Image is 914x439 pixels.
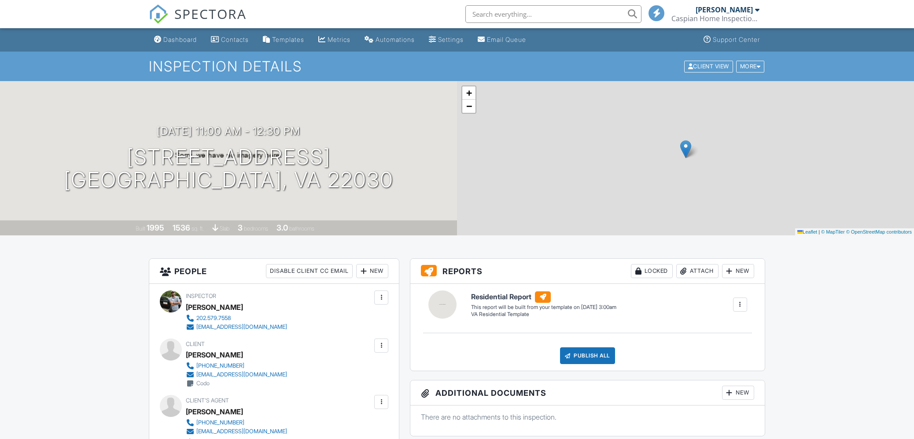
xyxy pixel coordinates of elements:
div: [PHONE_NUMBER] [196,362,244,369]
div: Locked [631,264,673,278]
a: © OpenStreetMap contributors [846,229,912,234]
a: Automations (Basic) [361,32,418,48]
span: + [466,87,472,98]
div: Disable Client CC Email [266,264,353,278]
div: Dashboard [163,36,197,43]
span: Client's Agent [186,397,229,404]
div: Metrics [328,36,350,43]
div: [PHONE_NUMBER] [196,419,244,426]
span: SPECTORA [174,4,247,23]
div: 3 [238,223,243,232]
div: 3.0 [276,223,288,232]
a: Email Queue [474,32,530,48]
a: Dashboard [151,32,200,48]
div: Templates [272,36,304,43]
span: Inspector [186,293,216,299]
div: [PERSON_NAME] [186,301,243,314]
span: Client [186,341,205,347]
div: More [736,60,765,72]
div: Attach [676,264,719,278]
a: Zoom out [462,100,475,113]
a: Settings [425,32,467,48]
p: There are no attachments to this inspection. [421,412,754,422]
div: Automations [376,36,415,43]
div: 1995 [147,223,164,232]
div: New [722,386,754,400]
a: Contacts [207,32,252,48]
div: Codo [196,380,210,387]
div: Support Center [713,36,760,43]
span: bathrooms [289,225,314,232]
a: [EMAIL_ADDRESS][DOMAIN_NAME] [186,323,287,331]
div: Caspian Home Inspection LLC [671,14,759,23]
div: [EMAIL_ADDRESS][DOMAIN_NAME] [196,428,287,435]
h6: Residential Report [471,291,616,303]
a: 202.579.7558 [186,314,287,323]
h3: [DATE] 11:00 am - 12:30 pm [157,125,300,137]
span: − [466,100,472,112]
a: Zoom in [462,86,475,100]
a: Metrics [315,32,354,48]
div: This report will be built from your template on [DATE] 3:00am [471,304,616,311]
div: VA Residential Template [471,311,616,318]
a: © MapTiler [821,229,845,234]
a: [EMAIL_ADDRESS][DOMAIN_NAME] [186,427,287,436]
span: slab [220,225,229,232]
img: The Best Home Inspection Software - Spectora [149,4,168,24]
div: 202.579.7558 [196,315,231,322]
span: bedrooms [244,225,268,232]
div: Client View [684,60,733,72]
input: Search everything... [465,5,641,23]
a: [PHONE_NUMBER] [186,418,287,427]
h3: Additional Documents [410,380,765,406]
h3: Reports [410,259,765,284]
a: [PERSON_NAME] [186,405,243,418]
img: Marker [680,140,691,158]
div: Settings [438,36,464,43]
div: [PERSON_NAME] [186,348,243,361]
h1: Inspection Details [149,59,765,74]
div: Email Queue [487,36,526,43]
a: [PHONE_NUMBER] [186,361,287,370]
div: [EMAIL_ADDRESS][DOMAIN_NAME] [196,371,287,378]
div: Contacts [221,36,249,43]
a: Client View [683,63,735,69]
span: Built [136,225,145,232]
h1: [STREET_ADDRESS] [GEOGRAPHIC_DATA], VA 22030 [64,145,394,192]
a: Leaflet [797,229,817,234]
div: New [722,264,754,278]
div: [PERSON_NAME] [696,5,753,14]
a: Support Center [700,32,763,48]
span: sq. ft. [192,225,204,232]
span: | [818,229,820,234]
div: 1536 [173,223,190,232]
h3: People [149,259,399,284]
div: New [356,264,388,278]
div: Publish All [560,347,615,364]
a: [EMAIL_ADDRESS][DOMAIN_NAME] [186,370,287,379]
a: SPECTORA [149,12,247,30]
a: Templates [259,32,308,48]
div: [EMAIL_ADDRESS][DOMAIN_NAME] [196,324,287,331]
